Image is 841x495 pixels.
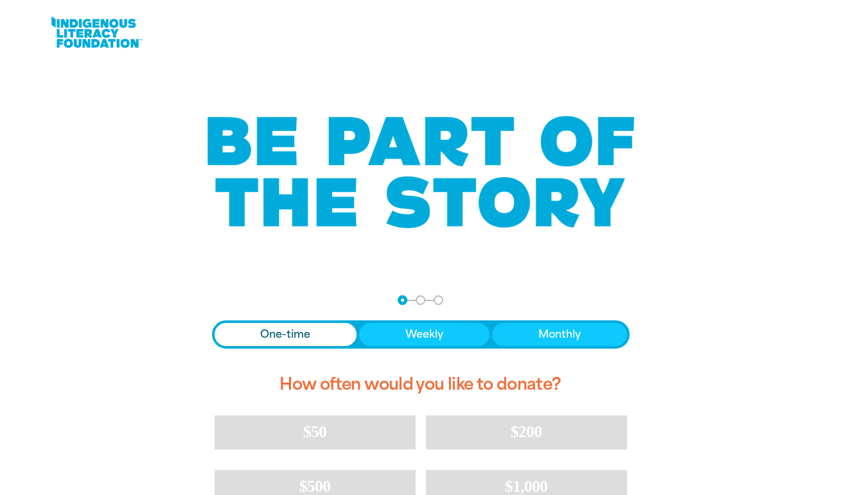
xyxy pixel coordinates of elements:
[260,327,310,342] span: One-time
[303,422,326,441] span: $50
[196,91,646,254] img: Be part of the story
[398,295,407,305] button: Navigate to step 1 of 3 to enter your donation amount
[416,295,425,305] button: Navigate to step 2 of 3 to enter your details
[434,295,443,305] button: Navigate to step 3 of 3 to enter your payment details
[215,323,357,346] button: One-time
[492,323,627,346] button: Monthly
[212,364,630,405] h2: How often would you like to donate?
[405,327,443,342] span: Weekly
[426,415,627,449] button: $200
[212,320,630,349] div: Donation frequency
[215,415,416,449] button: $50
[511,422,542,441] span: $200
[538,327,581,342] span: Monthly
[359,323,490,346] button: Weekly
